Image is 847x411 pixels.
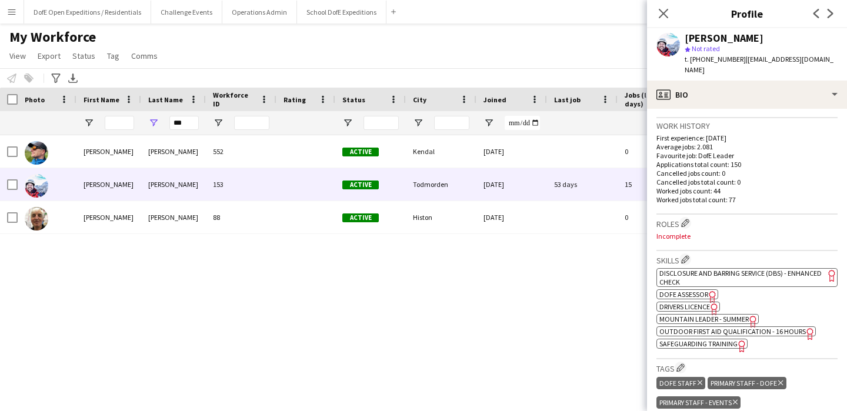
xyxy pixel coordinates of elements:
[72,51,95,61] span: Status
[656,160,838,169] p: Applications total count: 150
[483,95,506,104] span: Joined
[342,118,353,128] button: Open Filter Menu
[476,201,547,233] div: [DATE]
[342,213,379,222] span: Active
[656,217,838,229] h3: Roles
[66,71,80,85] app-action-btn: Export XLSX
[625,91,673,108] span: Jobs (last 90 days)
[618,168,694,201] div: 15
[25,207,48,230] img: Mike Clarke
[206,135,276,168] div: 552
[656,133,838,142] p: First experience: [DATE]
[169,116,199,130] input: Last Name Filter Input
[68,48,100,64] a: Status
[547,168,618,201] div: 53 days
[76,201,141,233] div: [PERSON_NAME]
[483,118,494,128] button: Open Filter Menu
[76,135,141,168] div: [PERSON_NAME]
[659,315,749,323] span: Mountain Leader - Summer
[364,116,399,130] input: Status Filter Input
[141,201,206,233] div: [PERSON_NAME]
[659,339,738,348] span: Safeguarding Training
[413,95,426,104] span: City
[659,290,708,299] span: DofE Assessor
[476,168,547,201] div: [DATE]
[434,116,469,130] input: City Filter Input
[213,118,224,128] button: Open Filter Menu
[126,48,162,64] a: Comms
[234,116,269,130] input: Workforce ID Filter Input
[647,6,847,21] h3: Profile
[656,253,838,266] h3: Skills
[102,48,124,64] a: Tag
[659,327,806,336] span: Outdoor First Aid Qualification - 16 Hours
[76,168,141,201] div: [PERSON_NAME]
[206,201,276,233] div: 88
[659,302,710,311] span: Drivers Licence
[342,95,365,104] span: Status
[708,377,786,389] div: Primary Staff - DofE
[656,169,838,178] p: Cancelled jobs count: 0
[84,118,94,128] button: Open Filter Menu
[148,118,159,128] button: Open Filter Menu
[656,396,741,409] div: Primary Staff - Events
[25,95,45,104] span: Photo
[213,91,255,108] span: Workforce ID
[618,135,694,168] div: 0
[659,269,822,286] span: Disclosure and Barring Service (DBS) - Enhanced Check
[685,33,763,44] div: [PERSON_NAME]
[692,44,720,53] span: Not rated
[656,151,838,160] p: Favourite job: DofE Leader
[406,168,476,201] div: Todmorden
[105,116,134,130] input: First Name Filter Input
[25,174,48,198] img: Gareth Clarke
[656,178,838,186] p: Cancelled jobs total count: 0
[25,141,48,165] img: Dave Clark
[685,55,833,74] span: | [EMAIL_ADDRESS][DOMAIN_NAME]
[284,95,306,104] span: Rating
[131,51,158,61] span: Comms
[656,186,838,195] p: Worked jobs count: 44
[505,116,540,130] input: Joined Filter Input
[656,142,838,151] p: Average jobs: 2.081
[476,135,547,168] div: [DATE]
[5,48,31,64] a: View
[342,181,379,189] span: Active
[413,118,423,128] button: Open Filter Menu
[647,81,847,109] div: Bio
[222,1,297,24] button: Operations Admin
[206,168,276,201] div: 153
[24,1,151,24] button: DofE Open Expeditions / Residentials
[618,201,694,233] div: 0
[656,362,838,374] h3: Tags
[406,201,476,233] div: Histon
[9,28,96,46] span: My Workforce
[656,377,705,389] div: DofE Staff
[49,71,63,85] app-action-btn: Advanced filters
[406,135,476,168] div: Kendal
[656,232,838,240] p: Incomplete
[148,95,183,104] span: Last Name
[342,148,379,156] span: Active
[141,168,206,201] div: [PERSON_NAME]
[9,51,26,61] span: View
[141,135,206,168] div: [PERSON_NAME]
[151,1,222,24] button: Challenge Events
[685,55,746,64] span: t. [PHONE_NUMBER]
[107,51,119,61] span: Tag
[554,95,581,104] span: Last job
[656,121,838,131] h3: Work history
[33,48,65,64] a: Export
[297,1,386,24] button: School DofE Expeditions
[84,95,119,104] span: First Name
[656,195,838,204] p: Worked jobs total count: 77
[38,51,61,61] span: Export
